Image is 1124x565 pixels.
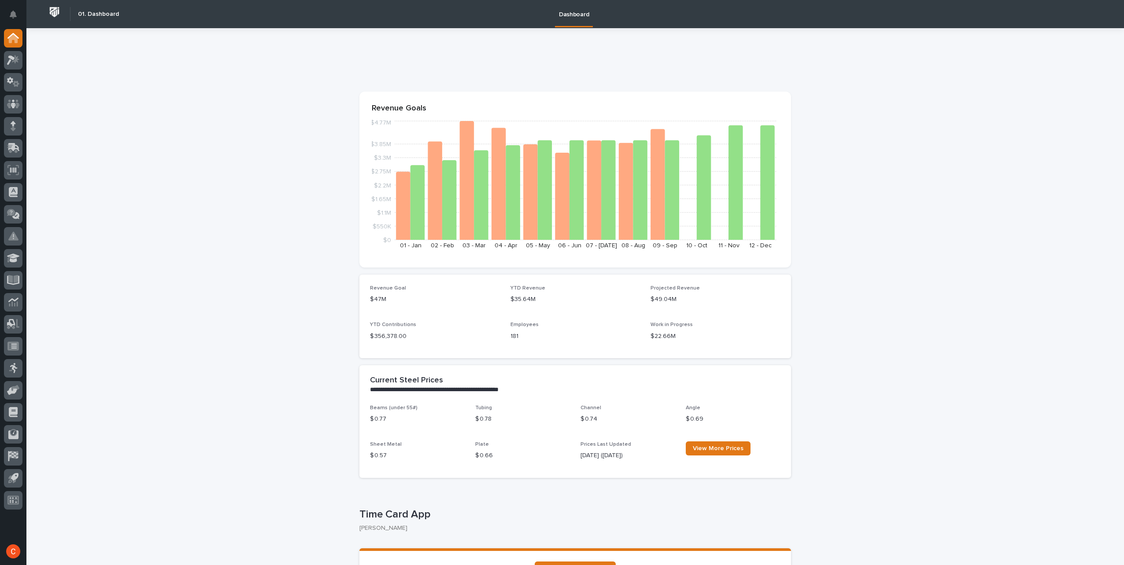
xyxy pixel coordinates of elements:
tspan: $1.65M [371,196,391,202]
span: Work in Progress [651,322,693,327]
text: 12 - Dec [749,242,772,249]
span: Beams (under 55#) [370,405,418,411]
span: Revenue Goal [370,286,406,291]
text: 06 - Jun [558,242,581,249]
span: View More Prices [693,445,743,451]
p: $ 0.66 [475,451,570,460]
text: 11 - Nov [718,242,739,249]
span: YTD Contributions [370,322,416,327]
a: View More Prices [686,441,751,455]
tspan: $2.75M [371,169,391,175]
text: 03 - Mar [462,242,486,249]
text: 01 - Jan [400,242,421,249]
div: Notifications [11,11,22,25]
span: Tubing [475,405,492,411]
span: Employees [510,322,539,327]
span: Projected Revenue [651,286,700,291]
text: 10 - Oct [686,242,707,249]
p: Time Card App [359,508,788,521]
tspan: $1.1M [377,209,391,216]
tspan: $3.3M [374,155,391,161]
p: $35.64M [510,295,640,304]
img: Workspace Logo [46,4,63,20]
tspan: $4.77M [370,120,391,126]
p: $47M [370,295,500,304]
p: $ 0.77 [370,415,465,424]
p: $ 0.74 [580,415,675,424]
p: Revenue Goals [372,104,779,114]
p: $ 0.57 [370,451,465,460]
p: $22.66M [651,332,780,341]
p: 181 [510,332,640,341]
tspan: $3.85M [370,141,391,147]
span: Channel [580,405,601,411]
text: 08 - Aug [621,242,645,249]
button: users-avatar [4,542,22,561]
p: $ 0.69 [686,415,780,424]
text: 07 - [DATE] [586,242,617,249]
tspan: $550K [373,223,391,229]
text: 02 - Feb [431,242,454,249]
span: Prices Last Updated [580,442,631,447]
button: Notifications [4,5,22,24]
span: Angle [686,405,700,411]
tspan: $2.2M [374,182,391,188]
span: Plate [475,442,489,447]
h2: Current Steel Prices [370,376,443,385]
p: [PERSON_NAME] [359,525,784,532]
p: $ 0.78 [475,415,570,424]
p: [DATE] ([DATE]) [580,451,675,460]
p: $ 356,378.00 [370,332,500,341]
span: Sheet Metal [370,442,402,447]
tspan: $0 [383,237,391,243]
text: 05 - May [526,242,550,249]
span: YTD Revenue [510,286,545,291]
text: 04 - Apr [495,242,518,249]
text: 09 - Sep [653,242,677,249]
p: $49.04M [651,295,780,304]
h2: 01. Dashboard [78,11,119,18]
